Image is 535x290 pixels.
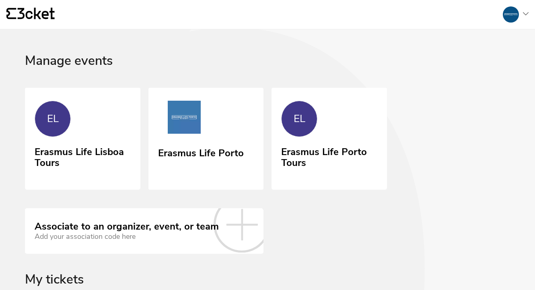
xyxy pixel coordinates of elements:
a: {' '} [6,8,55,21]
div: Erasmus Life Porto [158,145,244,159]
a: EL Erasmus Life Lisboa Tours [25,88,140,188]
a: Erasmus Life Porto Erasmus Life Porto [148,88,264,190]
div: EL [294,113,305,125]
div: Erasmus Life Lisboa Tours [35,143,131,169]
a: EL Erasmus Life Porto Tours [272,88,387,188]
div: Associate to an organizer, event, or team [35,221,219,232]
div: Add your association code here [35,232,219,241]
div: EL [47,113,59,125]
g: {' '} [6,8,16,19]
img: Erasmus Life Porto [158,101,210,137]
a: Associate to an organizer, event, or team Add your association code here [25,208,263,253]
div: Manage events [25,54,510,88]
div: Erasmus Life Porto Tours [281,143,377,169]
